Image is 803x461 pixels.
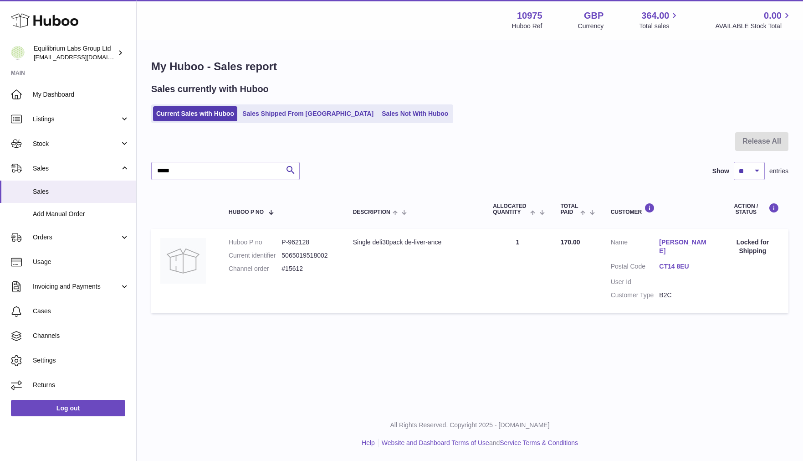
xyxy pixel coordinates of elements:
[493,203,528,215] span: ALLOCATED Quantity
[33,356,129,365] span: Settings
[353,209,390,215] span: Description
[512,22,542,31] div: Huboo Ref
[229,238,281,247] dt: Huboo P no
[611,203,708,215] div: Customer
[561,203,578,215] span: Total paid
[611,262,660,273] dt: Postal Code
[378,439,578,447] li: and
[639,10,680,31] a: 364.00 Total sales
[153,106,237,121] a: Current Sales with Huboo
[33,332,129,340] span: Channels
[151,59,788,74] h1: My Huboo - Sales report
[712,167,729,176] label: Show
[659,238,708,255] a: [PERSON_NAME]
[281,238,334,247] dd: P-962128
[33,115,120,124] span: Listings
[353,238,475,247] div: Single deli30pack de-liver-ance
[33,140,120,148] span: Stock
[33,233,120,242] span: Orders
[517,10,542,22] strong: 10975
[764,10,782,22] span: 0.00
[229,209,264,215] span: Huboo P no
[229,264,281,273] dt: Channel order
[34,44,116,62] div: Equilibrium Labs Group Ltd
[281,251,334,260] dd: 5065019518002
[33,381,129,389] span: Returns
[33,210,129,218] span: Add Manual Order
[281,264,334,273] dd: #15612
[500,439,578,446] a: Service Terms & Conditions
[726,238,779,255] div: Locked for Shipping
[641,10,669,22] span: 364.00
[584,10,604,22] strong: GBP
[639,22,680,31] span: Total sales
[578,22,604,31] div: Currency
[726,203,779,215] div: Action / Status
[34,53,134,61] span: [EMAIL_ADDRESS][DOMAIN_NAME]
[33,258,129,266] span: Usage
[611,291,660,300] dt: Customer Type
[715,10,792,31] a: 0.00 AVAILABLE Stock Total
[362,439,375,446] a: Help
[33,90,129,99] span: My Dashboard
[659,291,708,300] dd: B2C
[11,400,125,416] a: Log out
[378,106,451,121] a: Sales Not With Huboo
[151,83,269,95] h2: Sales currently with Huboo
[160,238,206,284] img: no-photo.jpg
[382,439,489,446] a: Website and Dashboard Terms of Use
[33,164,120,173] span: Sales
[33,187,129,196] span: Sales
[769,167,788,176] span: entries
[33,282,120,291] span: Invoicing and Payments
[229,251,281,260] dt: Current identifier
[239,106,377,121] a: Sales Shipped From [GEOGRAPHIC_DATA]
[484,229,551,313] td: 1
[33,307,129,316] span: Cases
[11,46,25,60] img: huboo@equilibriumlabs.com
[659,262,708,271] a: CT14 8EU
[611,278,660,286] dt: User Id
[561,238,580,246] span: 170.00
[715,22,792,31] span: AVAILABLE Stock Total
[144,421,796,430] p: All Rights Reserved. Copyright 2025 - [DOMAIN_NAME]
[611,238,660,258] dt: Name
